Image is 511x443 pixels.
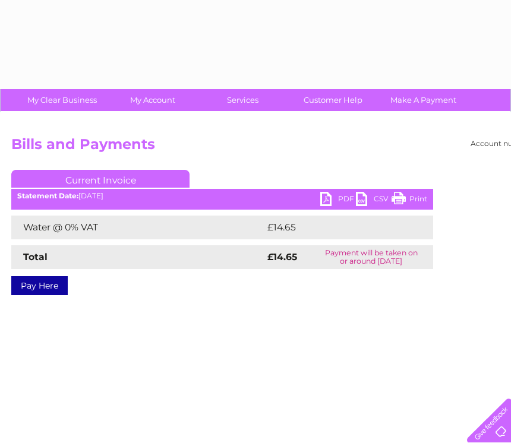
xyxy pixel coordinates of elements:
b: Statement Date: [17,191,78,200]
a: Pay Here [11,276,68,295]
a: Current Invoice [11,170,190,188]
a: My Account [103,89,201,111]
td: Water @ 0% VAT [11,216,264,239]
a: My Clear Business [13,89,111,111]
a: Services [194,89,292,111]
a: Print [392,192,427,209]
td: £14.65 [264,216,408,239]
a: Customer Help [284,89,382,111]
td: Payment will be taken on or around [DATE] [309,245,433,269]
div: [DATE] [11,192,433,200]
strong: Total [23,251,48,262]
a: PDF [320,192,356,209]
strong: £14.65 [267,251,297,262]
a: Make A Payment [374,89,472,111]
a: CSV [356,192,392,209]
